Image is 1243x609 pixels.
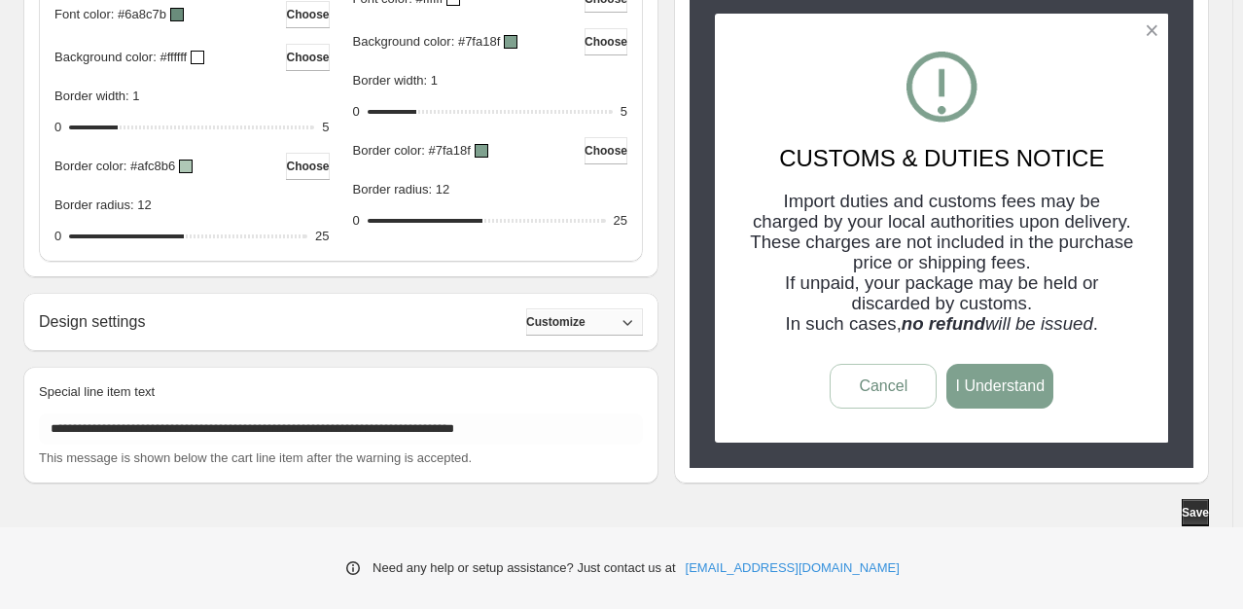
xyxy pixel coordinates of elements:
p: Font color: #6a8c7b [54,5,166,24]
button: Choose [286,153,329,180]
p: Background color: #ffffff [54,48,187,67]
em: will be issued [902,313,1093,334]
span: Choose [585,143,627,159]
span: Special line item text [39,384,155,399]
div: 5 [322,118,329,137]
span: If unpaid, your package may be held or discarded by customs. [785,272,1099,313]
div: 25 [315,227,329,246]
span: Customize [526,314,586,330]
span: 0 [353,104,360,119]
button: I Understand [946,364,1053,409]
span: 0 [353,213,360,228]
span: These charges are not included in the purchase price or shipping fees. [750,232,1133,272]
button: Choose [585,137,627,164]
span: Import duties and customs fees may be charged by your local authorities upon delivery. [753,191,1131,232]
a: [EMAIL_ADDRESS][DOMAIN_NAME] [686,558,900,578]
div: 25 [614,211,627,231]
span: 0 [54,229,61,243]
span: 0 [54,120,61,134]
span: In such cases, . [786,313,1098,334]
span: Border radius: 12 [54,197,152,212]
span: Border width: 1 [54,89,139,103]
span: Border width: 1 [353,73,438,88]
span: This message is shown below the cart line item after the warning is accepted. [39,450,472,465]
span: Choose [286,7,329,22]
p: Background color: #7fa18f [353,32,501,52]
span: Border radius: 12 [353,182,450,197]
span: Choose [286,159,329,174]
span: CUSTOMS & DUTIES NOTICE [779,144,1104,170]
strong: no refund [902,313,985,334]
div: 5 [621,102,627,122]
button: Save [1182,499,1209,526]
h2: Design settings [39,312,145,331]
p: Border color: #7fa18f [353,141,471,161]
span: Save [1182,505,1209,520]
button: Cancel [830,364,937,409]
p: Border color: #afc8b6 [54,157,175,176]
span: Choose [585,34,627,50]
button: Choose [286,1,329,28]
button: Choose [585,28,627,55]
button: Choose [286,44,329,71]
span: Choose [286,50,329,65]
button: Customize [526,308,643,336]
